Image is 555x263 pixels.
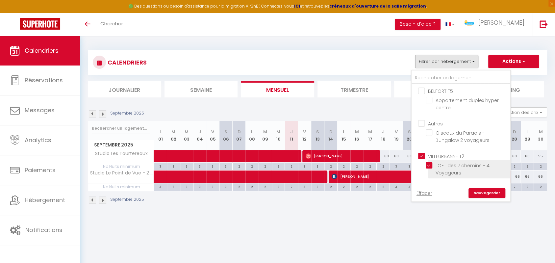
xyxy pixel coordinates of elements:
[285,163,298,169] div: 2
[110,110,144,117] p: Septembre 2025
[395,129,398,135] abbr: V
[180,183,193,190] div: 3
[412,72,510,84] input: Rechercher un logement...
[298,183,311,190] div: 3
[219,121,233,150] th: 06
[276,129,280,135] abbr: M
[521,150,534,162] div: 60
[364,163,377,169] div: 2
[167,163,180,169] div: 3
[25,226,63,234] span: Notifications
[92,122,150,134] input: Rechercher un logement...
[508,163,521,169] div: 2
[338,163,350,169] div: 2
[351,163,364,169] div: 2
[294,3,300,9] a: ICI
[534,150,547,162] div: 55
[245,121,259,150] th: 08
[180,163,193,169] div: 3
[311,183,324,190] div: 3
[468,188,505,198] a: Sauvegarder
[355,129,359,135] abbr: M
[350,121,364,150] th: 16
[395,19,441,30] button: Besoin d'aide ?
[306,150,376,162] span: [PERSON_NAME]
[272,121,285,150] th: 10
[343,129,345,135] abbr: L
[193,121,206,150] th: 04
[377,183,390,190] div: 2
[540,20,548,28] img: logout
[88,81,161,97] li: Journalier
[237,129,240,135] abbr: D
[198,129,201,135] abbr: J
[317,81,391,97] li: Trimestre
[324,121,337,150] th: 14
[324,163,337,169] div: 2
[206,183,219,190] div: 3
[193,163,206,169] div: 3
[154,121,167,150] th: 01
[377,150,390,162] div: 60
[206,121,219,150] th: 05
[290,129,293,135] abbr: J
[180,121,193,150] th: 03
[351,183,364,190] div: 2
[211,129,214,135] abbr: V
[513,129,516,135] abbr: D
[539,129,542,135] abbr: M
[89,171,155,175] span: Studio Le Point de Vue - 2 voyageurs
[263,129,267,135] abbr: M
[316,129,319,135] abbr: S
[303,129,306,135] abbr: V
[20,18,60,30] img: Super Booking
[332,170,428,183] span: [PERSON_NAME]
[403,163,416,169] div: 3
[459,13,533,36] a: ... [PERSON_NAME]
[329,3,426,9] a: créneaux d'ouverture de la salle migration
[527,233,550,258] iframe: Chat
[167,183,180,190] div: 3
[259,183,272,190] div: 2
[167,121,180,150] th: 02
[436,130,490,144] span: Oiseaux du Paradis - Bungalow 2 voyageurs
[377,163,390,169] div: 2
[25,136,51,144] span: Analytics
[311,163,324,169] div: 3
[95,13,128,36] a: Chercher
[408,129,411,135] abbr: S
[403,183,416,190] div: 3
[488,55,539,68] button: Actions
[394,81,467,97] li: Tâches
[436,97,499,111] span: Appartement duplex hyper centre
[508,150,521,162] div: 60
[185,129,189,135] abbr: M
[25,166,56,174] span: Paiements
[411,70,511,202] div: Filtrer par hébergement
[159,129,161,135] abbr: L
[164,81,238,97] li: Semaine
[382,129,385,135] abbr: J
[25,46,59,55] span: Calendriers
[285,121,298,150] th: 11
[534,171,547,183] div: 66
[88,140,154,150] span: Septembre 2025
[298,163,311,169] div: 3
[403,121,416,150] th: 20
[390,163,403,169] div: 3
[233,183,245,190] div: 2
[285,183,298,190] div: 2
[364,183,377,190] div: 2
[106,55,147,70] h3: CALENDRIERS
[338,183,350,190] div: 2
[526,129,528,135] abbr: L
[233,163,245,169] div: 2
[298,121,311,150] th: 12
[154,163,167,169] div: 3
[416,190,432,197] a: Effacer
[154,183,167,190] div: 3
[89,150,149,157] span: Studio Les Tourtereaux
[390,121,403,150] th: 19
[337,121,350,150] th: 15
